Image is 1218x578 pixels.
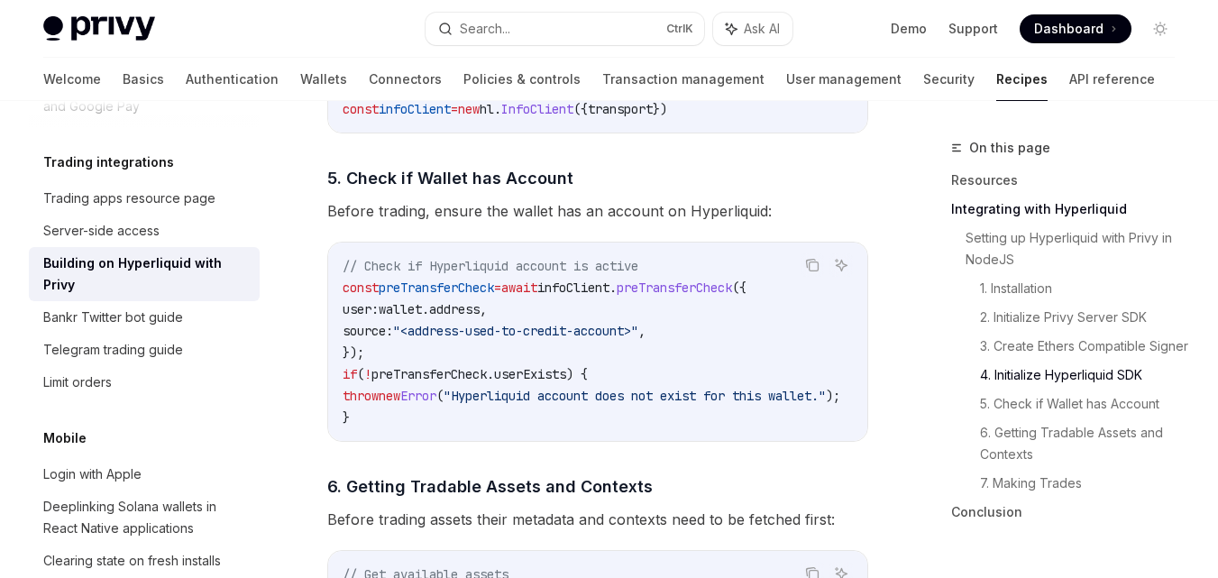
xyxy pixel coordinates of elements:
[379,301,422,317] span: wallet
[980,274,1189,303] a: 1. Installation
[463,58,581,101] a: Policies & controls
[29,182,260,215] a: Trading apps resource page
[460,18,510,40] div: Search...
[29,334,260,366] a: Telegram trading guide
[744,20,780,38] span: Ask AI
[494,101,501,117] span: .
[451,101,458,117] span: =
[123,58,164,101] a: Basics
[371,366,487,382] span: preTransferCheck
[494,366,566,382] span: userExists
[29,458,260,491] a: Login with Apple
[29,247,260,301] a: Building on Hyperliquid with Privy
[29,491,260,545] a: Deeplinking Solana wallets in React Native applications
[43,339,183,361] div: Telegram trading guide
[444,388,826,404] span: "Hyperliquid account does not exist for this wallet."
[327,507,868,532] span: Before trading assets their metadata and contexts need to be fetched first:
[609,280,617,296] span: .
[891,20,927,38] a: Demo
[1020,14,1131,43] a: Dashboard
[343,366,357,382] span: if
[43,550,221,572] div: Clearing state on fresh installs
[980,303,1189,332] a: 2. Initialize Privy Server SDK
[480,101,494,117] span: hl
[300,58,347,101] a: Wallets
[980,469,1189,498] a: 7. Making Trades
[186,58,279,101] a: Authentication
[713,13,792,45] button: Ask AI
[480,301,487,317] span: ,
[1146,14,1175,43] button: Toggle dark mode
[43,463,142,485] div: Login with Apple
[343,101,379,117] span: const
[969,137,1050,159] span: On this page
[43,307,183,328] div: Bankr Twitter bot guide
[343,344,364,361] span: });
[29,366,260,399] a: Limit orders
[43,372,112,393] div: Limit orders
[1069,58,1155,101] a: API reference
[43,188,215,209] div: Trading apps resource page
[951,498,1189,527] a: Conclusion
[327,474,653,499] span: 6. Getting Tradable Assets and Contexts
[436,388,444,404] span: (
[343,258,638,274] span: // Check if Hyperliquid account is active
[43,16,155,41] img: light logo
[343,323,393,339] span: source:
[666,22,693,36] span: Ctrl K
[494,280,501,296] span: =
[379,101,451,117] span: infoClient
[617,280,732,296] span: preTransferCheck
[501,101,573,117] span: InfoClient
[43,220,160,242] div: Server-side access
[43,58,101,101] a: Welcome
[327,198,868,224] span: Before trading, ensure the wallet has an account on Hyperliquid:
[980,332,1189,361] a: 3. Create Ethers Compatible Signer
[980,390,1189,418] a: 5. Check if Wallet has Account
[951,166,1189,195] a: Resources
[429,301,480,317] span: address
[948,20,998,38] a: Support
[801,253,824,277] button: Copy the contents from the code block
[343,280,379,296] span: const
[458,101,480,117] span: new
[29,215,260,247] a: Server-side access
[379,280,494,296] span: preTransferCheck
[29,545,260,577] a: Clearing state on fresh installs
[1034,20,1104,38] span: Dashboard
[537,280,609,296] span: infoClient
[638,323,646,339] span: ,
[487,366,494,382] span: .
[369,58,442,101] a: Connectors
[602,58,765,101] a: Transaction management
[951,195,1189,224] a: Integrating with Hyperliquid
[923,58,975,101] a: Security
[364,366,371,382] span: !
[379,388,400,404] span: new
[829,253,853,277] button: Ask AI
[426,13,705,45] button: Search...CtrlK
[826,388,840,404] span: );
[43,496,249,539] div: Deeplinking Solana wallets in React Native applications
[400,388,436,404] span: Error
[343,409,350,426] span: }
[343,388,379,404] span: throw
[43,252,249,296] div: Building on Hyperliquid with Privy
[393,323,638,339] span: "<address-used-to-credit-account>"
[573,101,588,117] span: ({
[43,427,87,449] h5: Mobile
[501,280,537,296] span: await
[327,166,573,190] span: 5. Check if Wallet has Account
[43,151,174,173] h5: Trading integrations
[980,418,1189,469] a: 6. Getting Tradable Assets and Contexts
[588,101,653,117] span: transport
[422,301,429,317] span: .
[29,301,260,334] a: Bankr Twitter bot guide
[566,366,588,382] span: ) {
[996,58,1048,101] a: Recipes
[653,101,667,117] span: })
[980,361,1189,390] a: 4. Initialize Hyperliquid SDK
[786,58,902,101] a: User management
[966,224,1189,274] a: Setting up Hyperliquid with Privy in NodeJS
[343,301,379,317] span: user:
